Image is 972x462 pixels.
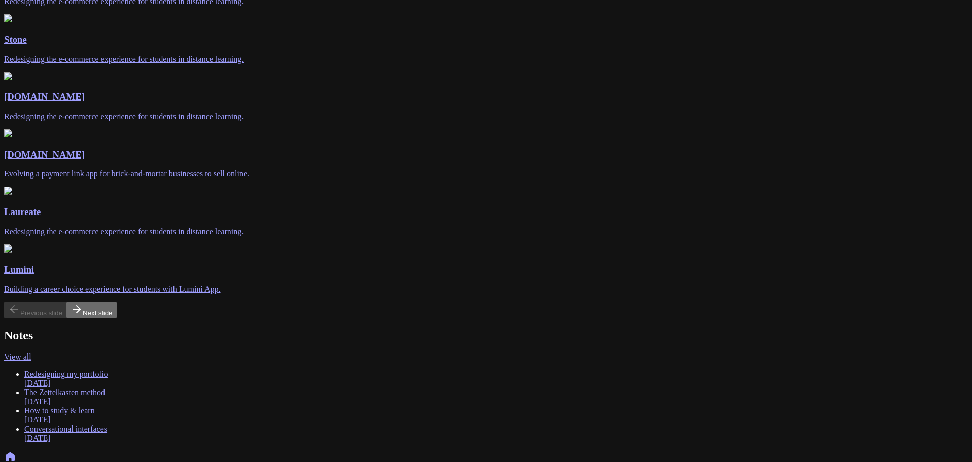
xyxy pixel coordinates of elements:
p: Building a career choice experience for students with Lumini App. [4,285,968,294]
a: LaureateRedesigning the e-commerce experience for students in distance learning. [4,187,968,236]
a: Redesigning my portfolio[DATE] [24,370,108,387]
a: View all [4,352,31,361]
a: How to study & learn[DATE] [24,406,95,424]
p: Redesigning the e-commerce experience for students in distance learning. [4,55,968,64]
a: Conversational interfaces[DATE] [24,424,107,442]
img: linkme_home.png [4,129,12,137]
img: Laureate-Home-p-1080.png [4,187,12,195]
h3: [DOMAIN_NAME] [4,91,968,102]
img: Thumbnail.png [4,244,12,253]
a: LuminiBuilding a career choice experience for students with Lumini App. [4,244,968,294]
a: [DOMAIN_NAME]Evolving a payment link app for brick-and-mortar businesses to sell online. [4,129,968,179]
h3: Laureate [4,206,968,218]
h3: Lumini [4,264,968,275]
h3: Stone [4,34,968,45]
span: [DATE] [24,415,51,424]
p: Evolving a payment link app for brick-and-mortar businesses to sell online. [4,169,968,179]
p: Redesigning the e-commerce experience for students in distance learning. [4,227,968,236]
img: Laureate-Home-p-1080.png [4,14,12,22]
a: StoneRedesigning the e-commerce experience for students in distance learning. [4,14,968,63]
span: [DATE] [24,379,51,387]
span: Next slide [83,309,113,317]
p: Redesigning the e-commerce experience for students in distance learning. [4,112,968,121]
h3: [DOMAIN_NAME] [4,149,968,160]
button: Next slide [66,302,117,318]
span: [DATE] [24,397,51,406]
button: Previous slide [4,302,66,318]
a: The Zettelkasten method[DATE] [24,388,105,406]
img: Laureate-Home-p-1080.png [4,72,12,80]
h2: Notes [4,329,968,342]
a: [DOMAIN_NAME]Redesigning the e-commerce experience for students in distance learning. [4,72,968,121]
span: Previous slide [20,309,62,317]
span: [DATE] [24,434,51,442]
